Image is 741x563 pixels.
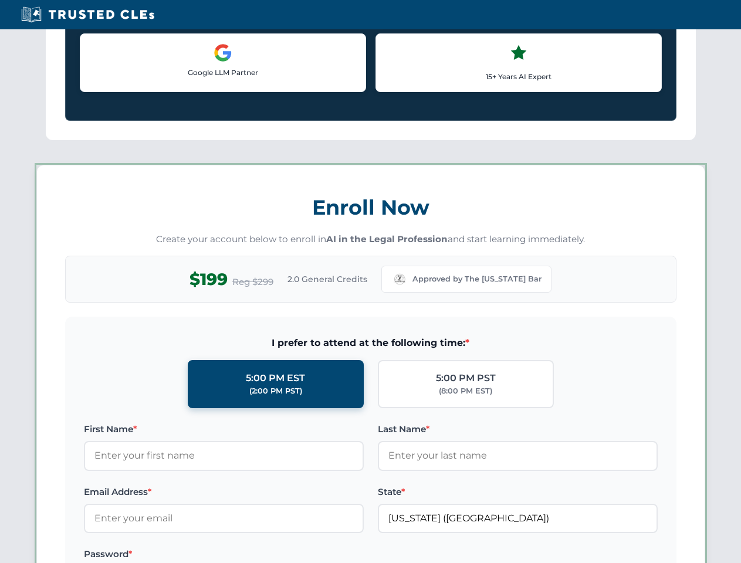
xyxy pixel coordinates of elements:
input: Enter your email [84,504,364,533]
label: Password [84,547,364,561]
img: Missouri Bar [391,271,408,287]
span: Reg $299 [232,275,273,289]
span: $199 [190,266,228,293]
p: 15+ Years AI Expert [385,71,652,82]
label: Last Name [378,422,658,436]
div: (2:00 PM PST) [249,385,302,397]
img: Google [214,43,232,62]
div: 5:00 PM EST [246,371,305,386]
p: Google LLM Partner [90,67,356,78]
p: Create your account below to enroll in and start learning immediately. [65,233,676,246]
div: 5:00 PM PST [436,371,496,386]
label: Email Address [84,485,364,499]
img: Trusted CLEs [18,6,158,23]
label: State [378,485,658,499]
strong: AI in the Legal Profession [326,233,448,245]
span: Approved by The [US_STATE] Bar [412,273,542,285]
input: Enter your last name [378,441,658,470]
div: (8:00 PM EST) [439,385,492,397]
input: Missouri (MO) [378,504,658,533]
span: I prefer to attend at the following time: [84,335,658,351]
span: 2.0 General Credits [287,273,367,286]
input: Enter your first name [84,441,364,470]
h3: Enroll Now [65,189,676,226]
label: First Name [84,422,364,436]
